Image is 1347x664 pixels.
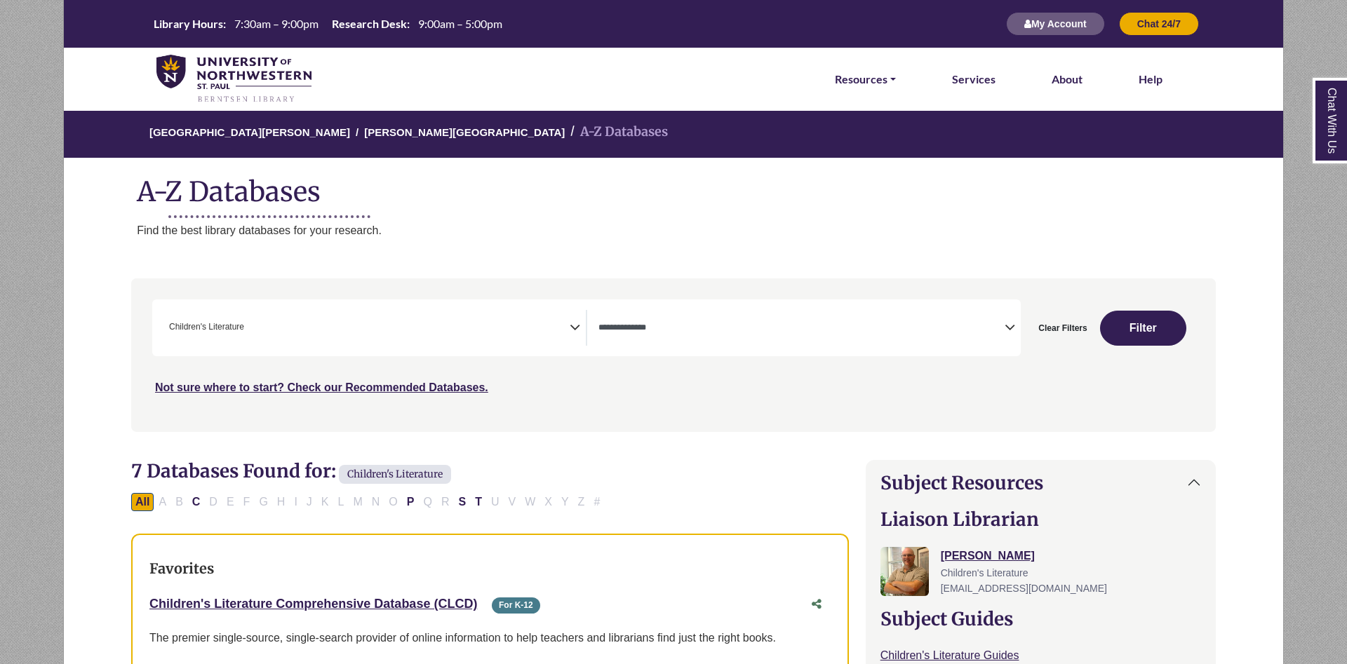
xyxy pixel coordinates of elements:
a: [PERSON_NAME] [941,550,1035,562]
a: Services [952,70,996,88]
button: Chat 24/7 [1119,12,1199,36]
a: Help [1139,70,1162,88]
button: Filter Results T [471,493,486,511]
h1: A-Z Databases [64,165,1283,208]
p: Find the best library databases for your research. [137,222,1283,240]
span: Children's Literature [941,567,1028,578]
nav: Search filters [131,278,1216,431]
nav: breadcrumb [63,109,1283,158]
li: A-Z Databases [565,122,668,142]
textarea: Search [598,323,1005,334]
a: Children's Literature Comprehensive Database (CLCD) [149,597,477,611]
li: Children's Literature [163,320,244,334]
a: About [1052,70,1083,88]
span: 9:00am – 5:00pm [418,17,502,30]
button: Subject Resources [866,461,1215,505]
button: All [131,493,154,511]
span: 7:30am – 9:00pm [234,17,319,30]
th: Research Desk: [326,16,410,31]
a: [PERSON_NAME][GEOGRAPHIC_DATA] [364,124,565,138]
a: Chat 24/7 [1119,18,1199,29]
button: Filter Results S [454,493,470,511]
button: Filter Results C [188,493,205,511]
p: The premier single-source, single-search provider of online information to help teachers and libr... [149,629,831,647]
table: Hours Today [148,16,508,29]
h3: Favorites [149,560,831,577]
span: For K-12 [492,597,540,614]
button: Submit for Search Results [1100,311,1187,346]
button: Clear Filters [1029,311,1096,346]
img: library_home [156,55,311,104]
span: [EMAIL_ADDRESS][DOMAIN_NAME] [941,583,1107,594]
a: My Account [1006,18,1105,29]
textarea: Search [247,323,253,334]
a: Children's Literature Guides [880,649,1019,661]
img: Nathan Farley [880,547,929,596]
button: Filter Results P [403,493,419,511]
span: 7 Databases Found for: [131,459,336,482]
span: Children's Literature [339,465,451,484]
a: Resources [835,70,896,88]
a: [GEOGRAPHIC_DATA][PERSON_NAME] [149,124,350,138]
button: My Account [1006,12,1105,36]
a: Not sure where to start? Check our Recommended Databases. [155,381,488,393]
h2: Liaison Librarian [880,508,1201,530]
button: Share this database [803,591,831,618]
div: Alpha-list to filter by first letter of database name [131,495,605,507]
th: Library Hours: [148,16,227,31]
h2: Subject Guides [880,608,1201,630]
span: Children's Literature [169,320,244,334]
a: Hours Today [148,16,508,32]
